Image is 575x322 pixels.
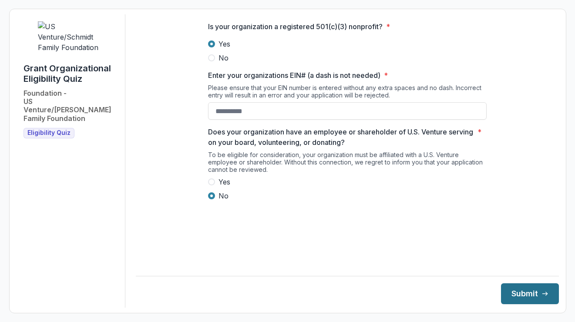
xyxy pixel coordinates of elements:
div: To be eligible for consideration, your organization must be affiliated with a U.S. Venture employ... [208,151,487,177]
p: Is your organization a registered 501(c)(3) nonprofit? [208,21,383,32]
h2: Foundation - US Venture/[PERSON_NAME] Family Foundation [24,89,118,123]
span: Yes [219,39,230,49]
p: Does your organization have an employee or shareholder of U.S. Venture serving on your board, vol... [208,127,474,148]
span: Eligibility Quiz [27,129,71,137]
span: No [219,53,229,63]
img: US Venture/Schmidt Family Foundation [38,21,103,53]
span: No [219,191,229,201]
p: Enter your organizations EIN# (a dash is not needed) [208,70,380,80]
h1: Grant Organizational Eligibility Quiz [24,63,118,84]
span: Yes [219,177,230,187]
div: Please ensure that your EIN number is entered without any extra spaces and no dash. Incorrect ent... [208,84,487,102]
button: Submit [501,283,559,304]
